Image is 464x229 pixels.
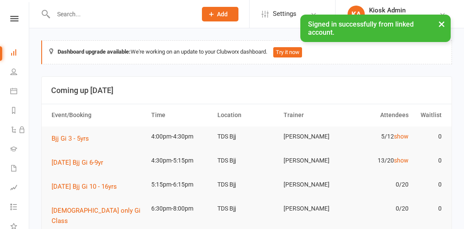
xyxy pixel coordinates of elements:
[52,207,140,225] span: [DEMOGRAPHIC_DATA] only Gi Class
[214,199,280,219] td: TDS Bjj
[394,133,409,140] a: show
[202,7,238,21] button: Add
[52,205,143,226] button: [DEMOGRAPHIC_DATA] only Gi Class
[214,151,280,171] td: TDS Bjj
[10,44,30,63] a: Dashboard
[280,104,346,126] th: Trainer
[10,82,30,102] a: Calendar
[147,104,214,126] th: Time
[52,159,103,166] span: [DATE] Bjj Gi 6-9yr
[308,20,414,36] span: Signed in successfully from linked account.
[369,6,433,14] div: Kiosk Admin
[147,151,214,171] td: 4:30pm-5:15pm
[412,104,446,126] th: Waitlist
[10,179,30,198] a: Assessments
[412,127,446,147] td: 0
[394,157,409,164] a: show
[52,133,95,144] button: Bjj Gi 3 - 5yrs
[48,104,147,126] th: Event/Booking
[412,175,446,195] td: 0
[147,175,214,195] td: 5:15pm-6:15pm
[51,86,442,95] h3: Coming up [DATE]
[346,127,412,147] td: 5/12
[52,135,89,142] span: Bjj Gi 3 - 5yrs
[280,199,346,219] td: [PERSON_NAME]
[51,8,191,20] input: Search...
[346,104,412,126] th: Attendees
[369,14,433,22] div: [PERSON_NAME]-tds-bjj
[10,63,30,82] a: People
[348,6,365,23] div: KA
[214,175,280,195] td: TDS Bjj
[52,181,123,192] button: [DATE] Bjj Gi 10 - 16yrs
[412,199,446,219] td: 0
[58,48,131,55] strong: Dashboard upgrade available:
[280,175,346,195] td: [PERSON_NAME]
[346,199,412,219] td: 0/20
[41,40,452,64] div: We're working on an update to your Clubworx dashboard.
[434,15,449,33] button: ×
[147,199,214,219] td: 6:30pm-8:00pm
[412,151,446,171] td: 0
[214,104,280,126] th: Location
[273,47,302,57] button: Try it now
[346,175,412,195] td: 0/20
[147,127,214,147] td: 4:00pm-4:30pm
[280,151,346,171] td: [PERSON_NAME]
[273,4,296,24] span: Settings
[52,183,117,190] span: [DATE] Bjj Gi 10 - 16yrs
[10,102,30,121] a: Reports
[280,127,346,147] td: [PERSON_NAME]
[217,11,228,18] span: Add
[214,127,280,147] td: TDS Bjj
[346,151,412,171] td: 13/20
[52,157,109,168] button: [DATE] Bjj Gi 6-9yr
